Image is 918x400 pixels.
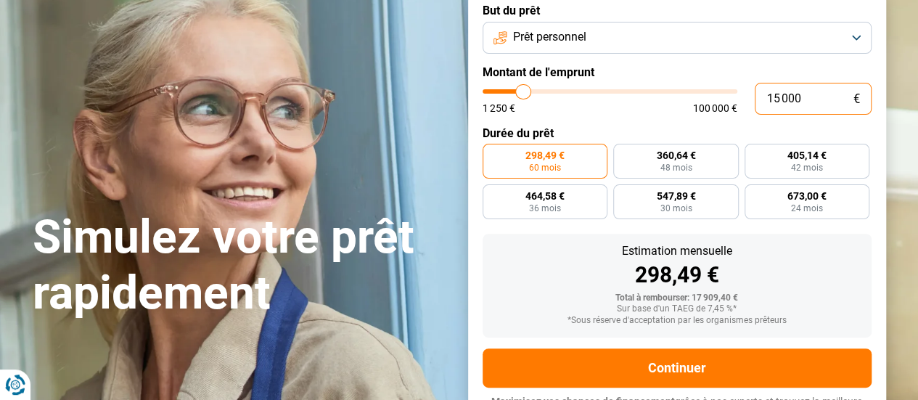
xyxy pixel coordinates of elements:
[853,93,860,105] span: €
[660,163,692,172] span: 48 mois
[513,29,586,45] span: Prêt personnel
[660,204,692,213] span: 30 mois
[787,191,827,201] span: 673,00 €
[656,150,695,160] span: 360,64 €
[483,65,872,79] label: Montant de l'emprunt
[494,264,860,286] div: 298,49 €
[483,348,872,388] button: Continuer
[656,191,695,201] span: 547,89 €
[693,103,737,113] span: 100 000 €
[494,316,860,326] div: *Sous réserve d'acceptation par les organismes prêteurs
[529,163,561,172] span: 60 mois
[494,293,860,303] div: Total à rembourser: 17 909,40 €
[483,126,872,140] label: Durée du prêt
[494,304,860,314] div: Sur base d'un TAEG de 7,45 %*
[525,150,565,160] span: 298,49 €
[791,163,823,172] span: 42 mois
[494,245,860,257] div: Estimation mensuelle
[787,150,827,160] span: 405,14 €
[525,191,565,201] span: 464,58 €
[33,210,451,322] h1: Simulez votre prêt rapidement
[791,204,823,213] span: 24 mois
[529,204,561,213] span: 36 mois
[483,4,872,17] label: But du prêt
[483,103,515,113] span: 1 250 €
[483,22,872,54] button: Prêt personnel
